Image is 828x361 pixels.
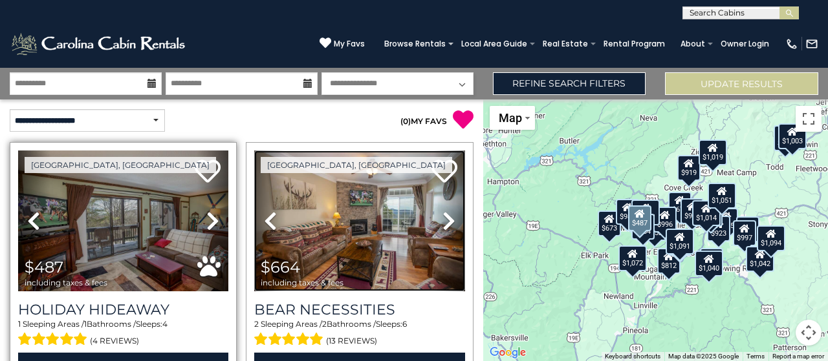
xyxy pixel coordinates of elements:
[774,125,797,151] div: $827
[403,116,408,126] span: 0
[665,72,818,95] button: Update Results
[400,116,447,126] a: (0)MY FAVS
[499,111,522,125] span: Map
[18,319,21,329] span: 1
[796,106,822,132] button: Toggle fullscreen view
[805,37,818,50] img: mail-regular-white.png
[326,333,377,349] span: (13 reviews)
[25,258,63,276] span: $487
[700,248,723,274] div: $896
[486,344,529,361] a: Open this area in Google Maps (opens a new window)
[616,198,639,224] div: $982
[90,333,139,349] span: (4 reviews)
[254,301,464,318] a: Bear Necessities
[400,116,411,126] span: ( )
[320,37,365,50] a: My Favs
[162,319,168,329] span: 4
[490,106,535,130] button: Change map style
[707,216,730,242] div: $923
[678,155,701,181] div: $919
[657,248,681,274] div: $812
[699,139,727,165] div: $1,019
[631,200,660,225] div: $1,031
[25,157,216,173] a: [GEOGRAPHIC_DATA], [GEOGRAPHIC_DATA]
[18,301,228,318] a: Holiday Hideaway
[431,158,457,186] a: Add to favorites
[25,278,107,287] span: including taxes & fees
[681,198,704,224] div: $943
[334,38,365,50] span: My Favs
[84,319,87,329] span: 1
[10,31,189,57] img: White-1-2.png
[785,37,798,50] img: phone-regular-white.png
[778,123,807,149] div: $1,003
[402,319,407,329] span: 6
[668,192,692,218] div: $674
[628,205,651,231] div: $487
[772,353,824,360] a: Report a map error
[695,250,724,276] div: $1,040
[714,35,776,53] a: Owner Login
[668,230,692,256] div: $988
[455,35,534,53] a: Local Area Guide
[674,35,712,53] a: About
[631,213,655,239] div: $664
[536,35,594,53] a: Real Estate
[322,319,327,329] span: 2
[746,353,765,360] a: Terms (opens in new tab)
[605,352,660,361] button: Keyboard shortcuts
[597,35,671,53] a: Rental Program
[666,228,694,254] div: $1,091
[378,35,452,53] a: Browse Rentals
[700,200,723,226] div: $943
[598,210,621,236] div: $673
[486,344,529,361] img: Google
[619,245,648,271] div: $1,072
[734,220,757,245] div: $997
[692,200,721,226] div: $1,014
[493,72,646,95] a: Refine Search Filters
[746,246,774,272] div: $1,042
[668,353,739,360] span: Map data ©2025 Google
[18,318,228,349] div: Sleeping Areas / Bathrooms / Sleeps:
[261,278,343,287] span: including taxes & fees
[18,150,228,291] img: thumbnail_163267576.jpeg
[254,150,464,291] img: thumbnail_163267279.jpeg
[643,214,666,240] div: $952
[254,318,464,349] div: Sleeping Areas / Bathrooms / Sleeps:
[737,216,760,242] div: $982
[708,183,737,209] div: $1,051
[653,206,677,232] div: $996
[757,225,786,251] div: $1,094
[254,319,259,329] span: 2
[261,258,300,276] span: $664
[261,157,452,173] a: [GEOGRAPHIC_DATA], [GEOGRAPHIC_DATA]
[796,320,822,346] button: Map camera controls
